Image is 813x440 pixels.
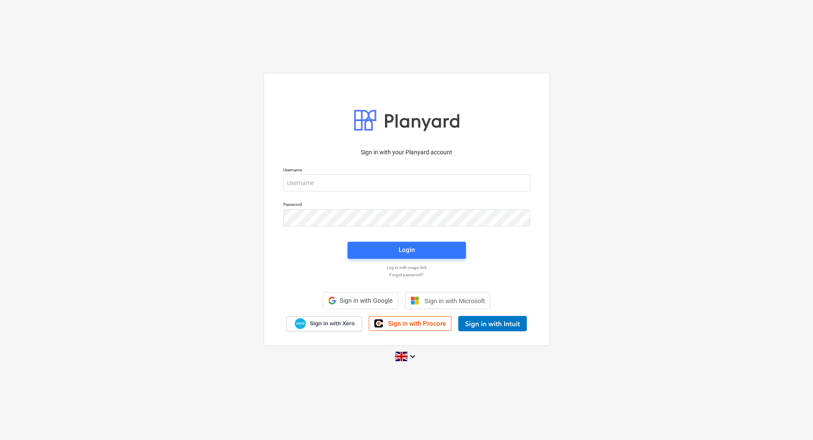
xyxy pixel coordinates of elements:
[283,148,530,157] p: Sign in with your Planyard account
[348,242,466,259] button: Login
[399,244,415,255] div: Login
[323,292,398,309] div: Sign in with Google
[408,351,418,362] i: keyboard_arrow_down
[295,318,306,330] img: Xero logo
[310,320,354,327] span: Sign in with Xero
[283,167,530,174] p: Username
[283,174,530,191] input: Username
[286,316,362,331] a: Sign in with Xero
[388,320,446,327] span: Sign in with Procore
[279,272,534,278] a: Forgot password?
[424,297,485,304] span: Sign in with Microsoft
[339,297,393,304] span: Sign in with Google
[411,296,419,305] img: Microsoft logo
[369,316,451,331] a: Sign in with Procore
[279,265,534,270] a: Log in with magic link
[283,202,530,209] p: Password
